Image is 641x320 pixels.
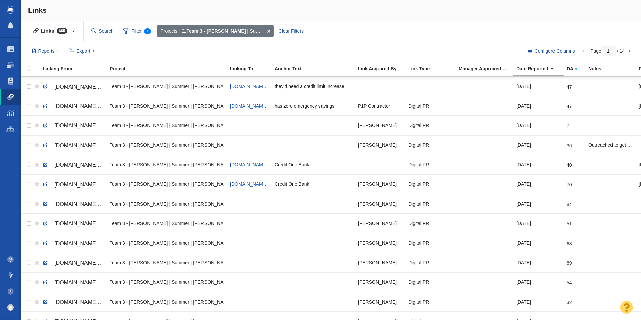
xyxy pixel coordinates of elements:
div: Team 3 - [PERSON_NAME] | Summer | [PERSON_NAME]\Credit One Bank\Credit One Bank | Digital PR | Ra... [110,236,224,250]
div: they’d need a credit limit increase [275,79,352,94]
span: DA [567,66,573,71]
a: [DOMAIN_NAME][URL] [43,179,104,191]
span: [DOMAIN_NAME][URL] [54,260,111,266]
div: Team 3 - [PERSON_NAME] | Summer | [PERSON_NAME]\Credit One Bank\Credit One Bank | Digital PR | Ra... [110,99,224,113]
span: Digital PR [408,260,429,266]
span: Filter [119,25,155,38]
td: Digital PR [405,214,456,233]
span: [DOMAIN_NAME][URL] [54,103,111,109]
span: [DOMAIN_NAME][URL] [230,162,280,167]
div: 36 [567,138,572,149]
span: [DOMAIN_NAME][URL] [54,241,111,246]
div: [DATE] [516,197,561,211]
a: [DOMAIN_NAME][URL] [43,159,104,171]
span: Digital PR [408,201,429,207]
div: has zero emergency savings [275,99,352,113]
button: Export [65,46,98,57]
td: Jim Miller [355,233,405,253]
a: [DOMAIN_NAME][URL] [43,257,104,269]
div: Team 3 - [PERSON_NAME] | Summer | [PERSON_NAME]\Credit One Bank\Credit One Bank | Digital PR | Ra... [110,118,224,132]
span: [PERSON_NAME] [358,260,397,266]
span: Digital PR [408,142,429,148]
a: Link Acquired By [358,66,408,72]
a: Manager Approved Link? [459,66,516,72]
div: [DATE] [516,275,561,289]
span: Digital PR [408,162,429,168]
a: Anchor Text [275,66,357,72]
div: Team 3 - [PERSON_NAME] | Summer | [PERSON_NAME]\Credit One Bank\Credit One Bank | Digital PR | Ra... [110,255,224,270]
td: Kyle Ochsner [355,174,405,194]
div: Manager Approved Link? [459,66,516,71]
div: [DATE] [516,255,561,270]
a: [DOMAIN_NAME][URL] [230,84,280,89]
span: [DOMAIN_NAME][URL] [54,280,111,285]
span: 1 [144,28,151,34]
div: [DATE] [516,295,561,309]
span: Digital PR [408,122,429,128]
span: [PERSON_NAME] [358,201,397,207]
div: [DATE] [516,216,561,230]
div: Notes [588,66,638,71]
span: [PERSON_NAME] [358,279,397,285]
div: Clear Filters [275,25,307,37]
img: buzzstream_logo_iconsimple.png [7,6,13,14]
span: Outreached to get the link to Credit One updated to [URL][DOMAIN_NAME] [588,142,633,148]
span: Team 3 - [PERSON_NAME] | Summer | [PERSON_NAME]\Credit One Bank [182,28,350,34]
span: Digital PR [408,240,429,246]
span: [PERSON_NAME] [358,299,397,305]
a: Date Reported [516,66,566,72]
img: 0a657928374d280f0cbdf2a1688580e1 [7,304,14,311]
td: P1P Contractor [355,96,405,116]
td: Digital PR [405,233,456,253]
div: [DATE] [516,79,561,94]
td: Jim Miller [355,116,405,135]
div: Team 3 - [PERSON_NAME] | Summer | [PERSON_NAME]\Credit One Bank\Credit One Bank | Digital PR | Ra... [110,157,224,172]
a: [DOMAIN_NAME][URL] [43,101,104,112]
div: 32 [567,295,572,305]
input: Search [89,25,117,37]
div: [DATE] [516,157,561,172]
div: Date Reported [516,66,566,71]
td: Jim Miller [355,292,405,311]
a: [DOMAIN_NAME][URL] [230,103,280,109]
span: Digital PR [408,279,429,285]
td: Digital PR [405,174,456,194]
a: [DOMAIN_NAME][URL] [230,181,280,187]
div: 47 [567,99,572,109]
div: Team 3 - [PERSON_NAME] | Summer | [PERSON_NAME]\Credit One Bank\Credit One Bank | Digital PR | Ra... [110,177,224,192]
span: Digital PR [408,299,429,305]
span: [DOMAIN_NAME][URL] [54,143,111,148]
a: [DOMAIN_NAME][URL] [43,81,104,93]
span: [DOMAIN_NAME][URL] [54,162,111,168]
span: [DOMAIN_NAME][URL] [54,221,111,226]
span: [DOMAIN_NAME][URL] [54,182,111,188]
span: [PERSON_NAME] [358,240,397,246]
span: [PERSON_NAME] [358,220,397,226]
td: Digital PR [405,253,456,272]
div: Team 3 - [PERSON_NAME] | Summer | [PERSON_NAME]\Credit One Bank\Credit One Bank | Digital PR | Ra... [110,79,224,94]
a: DA [567,66,588,72]
span: [DOMAIN_NAME][URL] [54,123,111,128]
div: Project [110,66,229,71]
a: [DOMAIN_NAME][URL] [43,218,104,229]
div: 68 [567,236,572,247]
span: Links [28,6,47,14]
div: 51 [567,216,572,227]
div: Link Acquired By [358,66,408,71]
div: [DATE] [516,118,561,132]
span: Configure Columns [535,48,575,55]
a: [DOMAIN_NAME][URL] [43,238,104,249]
div: Team 3 - [PERSON_NAME] | Summer | [PERSON_NAME]\Credit One Bank\Credit One Bank | Digital PR | Ra... [110,216,224,230]
td: Jim Miller [355,272,405,292]
span: [DOMAIN_NAME][URL] [54,84,111,90]
div: Linking From [43,66,109,71]
div: Team 3 - [PERSON_NAME] | Summer | [PERSON_NAME]\Credit One Bank\Credit One Bank | Digital PR | Ra... [110,138,224,152]
div: Anchor Text [275,66,357,71]
a: [DOMAIN_NAME][URL] [43,120,104,131]
span: Page / 14 [590,48,625,54]
a: Linking From [43,66,109,72]
td: Jim Miller [355,214,405,233]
